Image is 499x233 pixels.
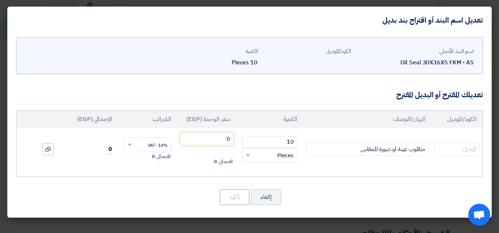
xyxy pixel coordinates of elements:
[396,89,483,100] div: تعديلك المقترح أو البديل المقترح
[303,110,431,128] th: البيان/الوصف
[357,47,474,56] div: اسم البند الأصلي
[306,143,428,156] input: Add Item Description
[64,110,118,128] th: الإجمالي (EGP)
[118,110,177,128] th: الضرائب
[468,204,490,226] div: Open chat
[263,47,351,56] div: الكود/الموديل
[431,110,483,128] th: الكود/الموديل
[236,110,303,128] th: الكمية
[180,132,233,146] input: أدخل سعر الوحدة
[251,189,281,205] button: إالغاء
[156,153,170,160] span: الاجمالي
[242,136,297,148] input: RFQ_STEP1.ITEMS.2.AMOUNT_TITLE
[220,189,249,205] button: تأكيد
[434,143,480,156] input: الموديل
[108,145,112,154] span: 0
[124,138,171,152] ng-select: VAT
[277,151,293,160] span: Pieces
[170,47,258,56] div: الكمية
[152,153,155,160] span: 0
[170,58,258,67] div: 10 Pieces
[214,158,217,165] span: 0
[177,110,236,128] th: سعر الوحدة (EGP)
[357,58,474,67] div: Oil Seal 30X36X5 FKM - AS
[218,158,232,165] span: الاجمالي
[382,15,483,25] h4: تعديل اسم البند أو اقتراح بند بديل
